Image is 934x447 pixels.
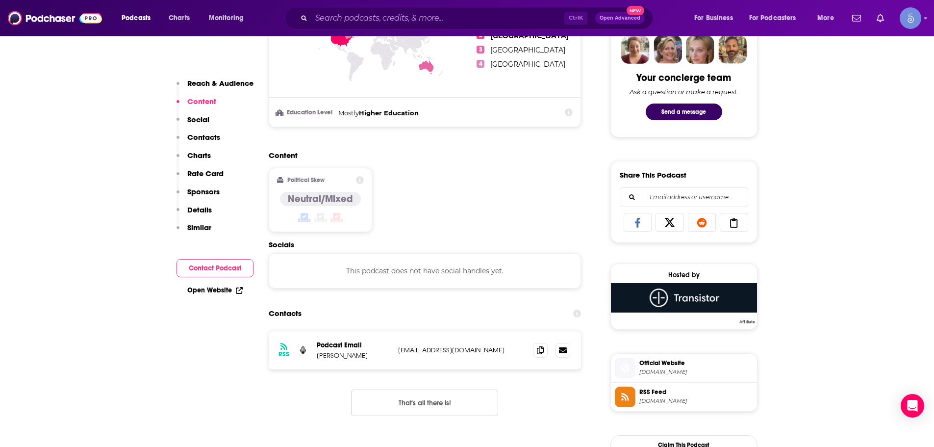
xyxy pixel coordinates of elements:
[848,10,865,26] a: Show notifications dropdown
[490,60,565,69] span: [GEOGRAPHIC_DATA]
[398,346,526,354] p: [EMAIL_ADDRESS][DOMAIN_NAME]
[187,97,216,106] p: Content
[694,11,733,25] span: For Business
[187,132,220,142] p: Contacts
[595,12,645,24] button: Open AdvancedNew
[817,11,834,25] span: More
[177,187,220,205] button: Sponsors
[162,10,196,26] a: Charts
[810,10,846,26] button: open menu
[720,213,748,232] a: Copy Link
[627,6,644,15] span: New
[177,79,253,97] button: Reach & Audience
[288,193,353,205] h4: Neutral/Mixed
[477,60,484,68] span: 4
[311,10,564,26] input: Search podcasts, credits, & more...
[269,253,581,289] div: This podcast does not have social handles yet.
[900,7,921,29] img: User Profile
[611,283,757,323] a: Transistor
[639,359,753,368] span: Official Website
[639,368,753,376] span: christinestockham.com
[177,132,220,151] button: Contacts
[187,286,243,294] a: Open Website
[317,341,390,349] p: Podcast Email
[900,7,921,29] span: Logged in as Spiral5-G1
[177,169,224,187] button: Rate Card
[269,304,302,323] h2: Contacts
[122,11,151,25] span: Podcasts
[209,11,244,25] span: Monitoring
[615,387,753,407] a: RSS Feed[DOMAIN_NAME]
[620,170,686,180] h3: Share This Podcast
[269,240,581,249] h2: Socials
[187,187,220,196] p: Sponsors
[187,151,211,160] p: Charts
[338,109,359,117] span: Mostly
[749,11,796,25] span: For Podcasters
[687,10,745,26] button: open menu
[654,35,682,64] img: Barbara Profile
[187,79,253,88] p: Reach & Audience
[202,10,256,26] button: open menu
[624,213,652,232] a: Share on Facebook
[187,223,211,232] p: Similar
[639,388,753,396] span: RSS Feed
[490,46,565,54] span: [GEOGRAPHIC_DATA]
[630,88,738,96] div: Ask a question or make a request.
[636,72,731,84] div: Your concierge team
[615,358,753,378] a: Official Website[DOMAIN_NAME]
[600,16,640,21] span: Open Advanced
[278,350,289,358] h3: RSS
[294,7,662,29] div: Search podcasts, credits, & more...
[169,11,190,25] span: Charts
[621,35,650,64] img: Sydney Profile
[873,10,888,26] a: Show notifications dropdown
[477,46,484,53] span: 3
[187,169,224,178] p: Rate Card
[8,9,102,27] img: Podchaser - Follow, Share and Rate Podcasts
[686,35,714,64] img: Jules Profile
[620,187,748,207] div: Search followers
[688,213,716,232] a: Share on Reddit
[628,188,740,207] input: Email address or username...
[317,351,390,360] p: [PERSON_NAME]
[287,177,325,184] h2: Political Skew
[187,205,212,214] p: Details
[177,223,211,241] button: Similar
[177,115,209,133] button: Social
[718,35,747,64] img: Jon Profile
[656,213,684,232] a: Share on X/Twitter
[900,7,921,29] button: Show profile menu
[269,151,574,160] h2: Content
[611,271,757,279] div: Hosted by
[277,109,334,116] h3: Education Level
[611,283,757,313] img: Transistor
[177,97,216,115] button: Content
[115,10,163,26] button: open menu
[177,151,211,169] button: Charts
[901,394,924,418] div: Open Intercom Messenger
[177,205,212,223] button: Details
[187,115,209,124] p: Social
[564,12,587,25] span: Ctrl K
[359,109,419,117] span: Higher Education
[743,10,810,26] button: open menu
[351,390,498,416] button: Nothing here.
[646,104,722,120] button: Send a message
[639,397,753,405] span: feeds.transistor.fm
[737,319,757,325] span: Affiliate
[177,259,253,277] button: Contact Podcast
